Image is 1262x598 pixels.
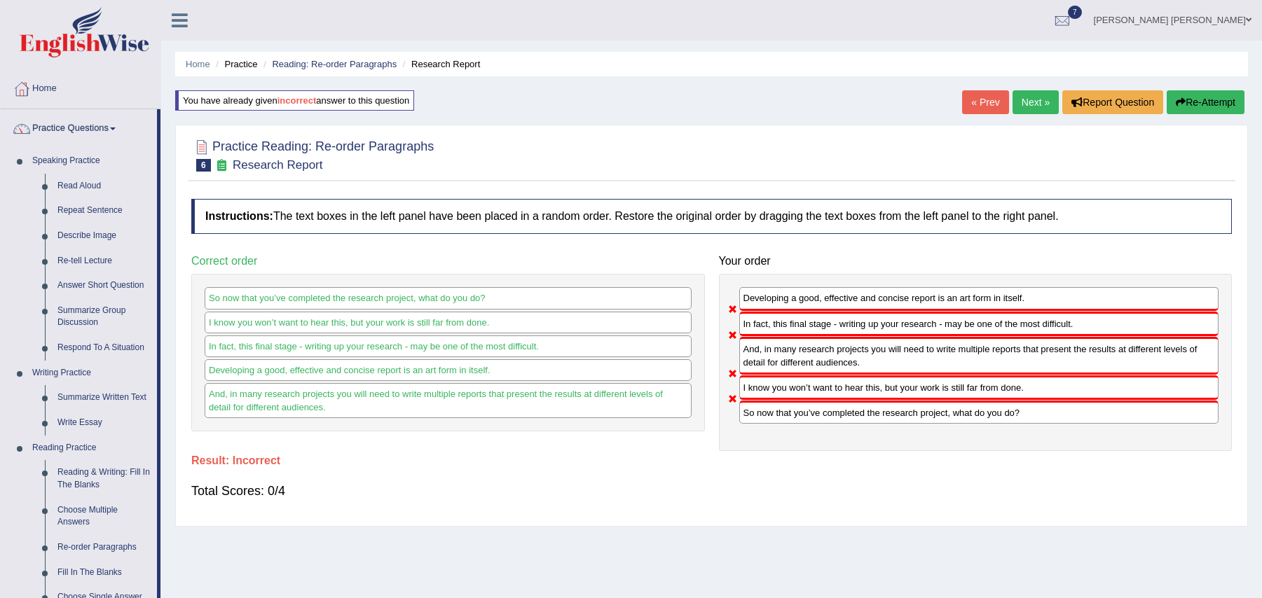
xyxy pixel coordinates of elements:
a: Re-tell Lecture [51,249,157,274]
span: 7 [1068,6,1082,19]
h4: Result: [191,454,1232,467]
div: So now that you’ve completed the research project, what do you do? [739,401,1219,424]
b: incorrect [277,95,317,106]
a: Repeat Sentence [51,198,157,223]
a: Re-order Paragraphs [51,535,157,560]
button: Re-Attempt [1167,90,1244,114]
a: Write Essay [51,410,157,436]
div: So now that you’ve completed the research project, what do you do? [205,287,692,309]
div: In fact, this final stage - writing up your research - may be one of the most difficult. [739,312,1219,336]
div: Developing a good, effective and concise report is an art form in itself. [739,287,1219,310]
li: Research Report [399,57,481,71]
a: Reading & Writing: Fill In The Blanks [51,460,157,497]
a: Summarize Written Text [51,385,157,410]
button: Report Question [1062,90,1163,114]
a: Reading: Re-order Paragraphs [272,59,397,69]
div: You have already given answer to this question [175,90,414,111]
div: In fact, this final stage - writing up your research - may be one of the most difficult. [205,335,692,357]
div: And, in many research projects you will need to write multiple reports that present the results a... [739,337,1219,375]
small: Exam occurring question [214,159,229,172]
div: I know you won’t want to hear this, but your work is still far from done. [205,312,692,333]
a: Next » [1013,90,1059,114]
h2: Practice Reading: Re-order Paragraphs [191,137,434,172]
b: Instructions: [205,210,273,222]
a: Choose Multiple Answers [51,498,157,535]
a: Home [1,69,160,104]
a: Summarize Group Discussion [51,298,157,335]
a: Answer Short Question [51,273,157,298]
a: Practice Questions [1,109,157,144]
a: Fill In The Blanks [51,560,157,585]
a: Read Aloud [51,174,157,199]
h4: Your order [719,255,1233,267]
a: Reading Practice [26,436,157,461]
span: 6 [196,159,211,172]
a: Describe Image [51,223,157,249]
a: Home [186,59,210,69]
a: Respond To A Situation [51,335,157,361]
div: Total Scores: 0/4 [191,474,1232,508]
h4: Correct order [191,255,705,267]
li: Practice [212,57,257,71]
div: I know you won’t want to hear this, but your work is still far from done. [739,375,1219,400]
a: Writing Practice [26,361,157,386]
h4: The text boxes in the left panel have been placed in a random order. Restore the original order b... [191,199,1232,234]
div: Developing a good, effective and concise report is an art form in itself. [205,359,692,381]
div: And, in many research projects you will need to write multiple reports that present the results a... [205,383,692,418]
a: Speaking Practice [26,148,157,174]
a: « Prev [962,90,1008,114]
small: Research Report [233,158,323,172]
